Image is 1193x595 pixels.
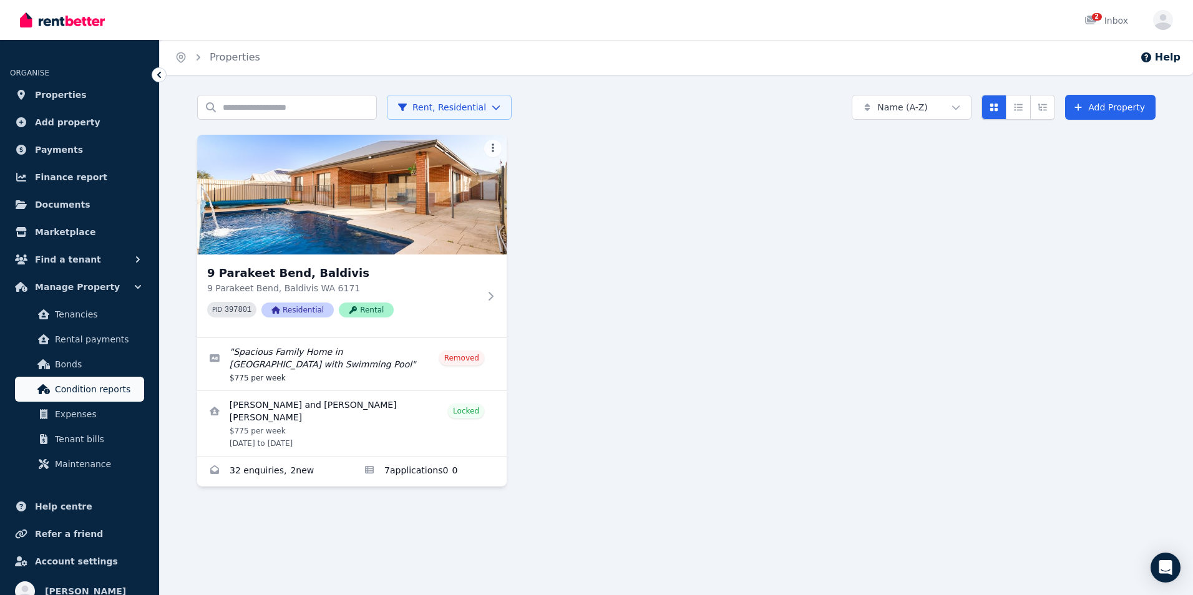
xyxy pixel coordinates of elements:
[1030,95,1055,120] button: Expanded list view
[225,306,251,314] code: 397801
[55,307,139,322] span: Tenancies
[10,82,149,107] a: Properties
[1140,50,1181,65] button: Help
[35,526,103,541] span: Refer a friend
[1084,14,1128,27] div: Inbox
[261,302,334,317] span: Residential
[55,382,139,397] span: Condition reports
[10,69,49,77] span: ORGANISE
[1065,95,1156,120] a: Add Property
[197,135,507,254] img: 9 Parakeet Bend, Baldivis
[197,338,507,390] a: Edit listing: Spacious Family Home in Baldivis with Swimming Pool
[35,142,83,157] span: Payments
[197,135,507,337] a: 9 Parakeet Bend, Baldivis9 Parakeet Bend, Baldivis9 Parakeet Bend, Baldivis WA 6171PID 397801Resi...
[397,101,486,114] span: Rent, Residential
[10,192,149,217] a: Documents
[35,115,100,130] span: Add property
[15,377,144,402] a: Condition reports
[35,554,118,569] span: Account settings
[35,170,107,185] span: Finance report
[10,521,149,546] a: Refer a friend
[852,95,971,120] button: Name (A-Z)
[55,407,139,422] span: Expenses
[20,11,105,29] img: RentBetter
[352,457,507,486] a: Applications for 9 Parakeet Bend, Baldivis
[10,220,149,244] a: Marketplace
[981,95,1055,120] div: View options
[10,165,149,190] a: Finance report
[210,51,260,63] a: Properties
[160,40,275,75] nav: Breadcrumb
[10,549,149,574] a: Account settings
[981,95,1006,120] button: Card view
[387,95,512,120] button: Rent, Residential
[15,452,144,476] a: Maintenance
[15,352,144,377] a: Bonds
[55,457,139,472] span: Maintenance
[10,274,149,299] button: Manage Property
[877,101,928,114] span: Name (A-Z)
[10,247,149,272] button: Find a tenant
[197,457,352,486] a: Enquiries for 9 Parakeet Bend, Baldivis
[15,427,144,452] a: Tenant bills
[10,110,149,135] a: Add property
[35,279,120,294] span: Manage Property
[212,306,222,313] small: PID
[339,302,394,317] span: Rental
[197,391,507,456] a: View details for Fiona Elliot and ROSS MACGREGOR ELLIOT
[35,225,95,239] span: Marketplace
[10,137,149,162] a: Payments
[207,282,479,294] p: 9 Parakeet Bend, Baldivis WA 6171
[35,499,92,514] span: Help centre
[15,327,144,352] a: Rental payments
[55,357,139,372] span: Bonds
[1092,13,1102,21] span: 2
[1151,553,1181,583] div: Open Intercom Messenger
[10,494,149,519] a: Help centre
[1006,95,1031,120] button: Compact list view
[15,302,144,327] a: Tenancies
[55,332,139,347] span: Rental payments
[35,252,101,267] span: Find a tenant
[484,140,502,157] button: More options
[55,432,139,447] span: Tenant bills
[35,87,87,102] span: Properties
[15,402,144,427] a: Expenses
[207,264,479,282] h3: 9 Parakeet Bend, Baldivis
[35,197,90,212] span: Documents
